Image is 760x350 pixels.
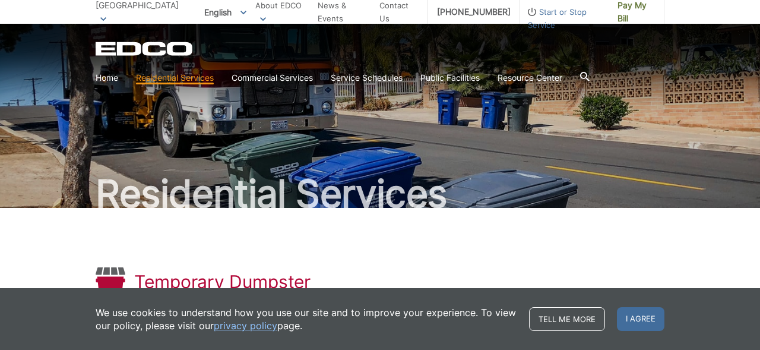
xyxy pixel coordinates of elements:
a: Resource Center [498,71,562,84]
a: Home [96,71,118,84]
a: Tell me more [529,307,605,331]
p: We use cookies to understand how you use our site and to improve your experience. To view our pol... [96,306,517,332]
a: Commercial Services [232,71,313,84]
a: privacy policy [214,319,277,332]
a: Service Schedules [331,71,403,84]
a: Public Facilities [420,71,480,84]
h1: Temporary Dumpster [134,271,311,292]
span: English [195,2,255,22]
h2: Residential Services [96,175,664,213]
a: EDCD logo. Return to the homepage. [96,42,194,56]
a: Residential Services [136,71,214,84]
span: I agree [617,307,664,331]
